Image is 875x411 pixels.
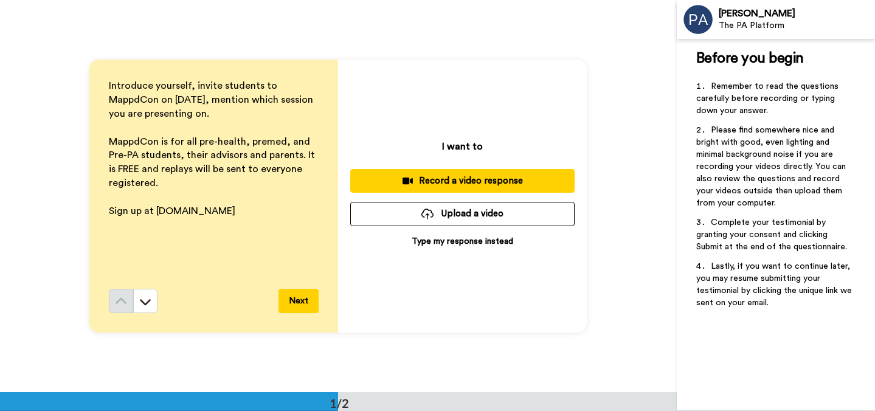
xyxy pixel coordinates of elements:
[109,81,316,119] span: Introduce yourself, invite students to MappdCon on [DATE], mention which session you are presenti...
[696,51,804,66] span: Before you begin
[278,289,319,313] button: Next
[109,206,235,216] span: Sign up at [DOMAIN_NAME]
[412,235,513,247] p: Type my response instead
[360,174,565,187] div: Record a video response
[442,139,483,154] p: I want to
[696,218,847,251] span: Complete your testimonial by granting your consent and clicking Submit at the end of the question...
[696,126,848,207] span: Please find somewhere nice and bright with good, even lighting and minimal background noise if yo...
[350,202,575,226] button: Upload a video
[696,262,854,307] span: Lastly, if you want to continue later, you may resume submitting your testimonial by clicking the...
[683,5,713,34] img: Profile Image
[696,82,841,115] span: Remember to read the questions carefully before recording or typing down your answer.
[719,8,874,19] div: [PERSON_NAME]
[719,21,874,31] div: The PA Platform
[350,169,575,193] button: Record a video response
[109,137,317,188] span: MappdCon is for all pre-health, premed, and Pre-PA students, their advisors and parents. It is FR...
